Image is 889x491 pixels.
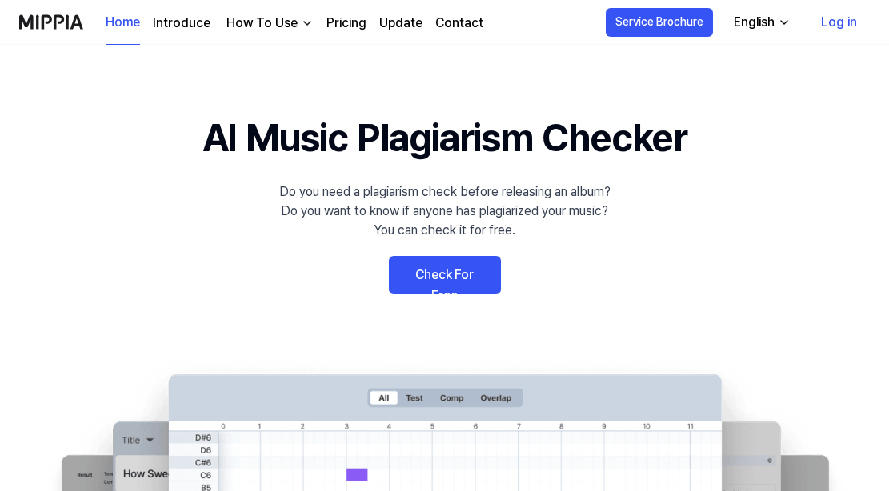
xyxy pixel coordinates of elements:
[223,14,314,33] button: How To Use
[435,14,483,33] a: Contact
[223,14,301,33] div: How To Use
[202,109,687,166] h1: AI Music Plagiarism Checker
[326,14,366,33] a: Pricing
[301,17,314,30] img: down
[389,256,501,294] a: Check For Free
[379,14,422,33] a: Update
[731,13,778,32] div: English
[106,1,140,45] a: Home
[153,14,210,33] a: Introduce
[721,6,800,38] button: English
[279,182,611,240] div: Do you need a plagiarism check before releasing an album? Do you want to know if anyone has plagi...
[606,8,713,37] button: Service Brochure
